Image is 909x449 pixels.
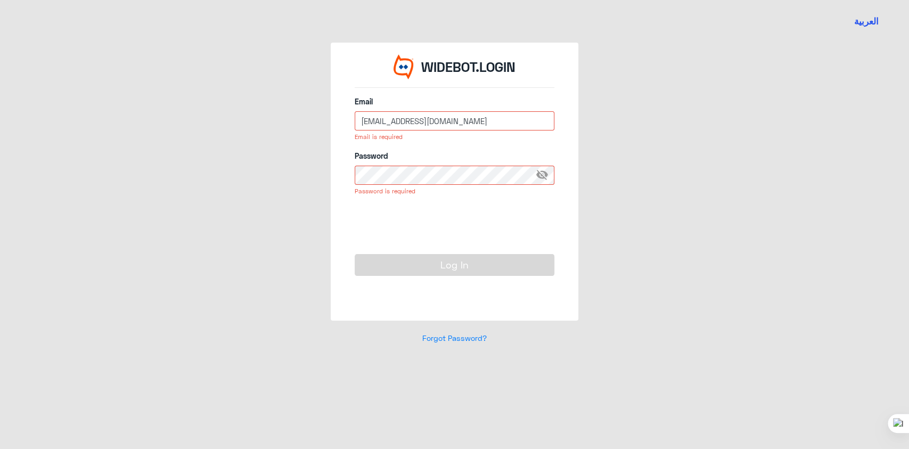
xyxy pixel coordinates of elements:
[355,150,554,161] label: Password
[421,57,515,77] p: WIDEBOT.LOGIN
[355,205,517,246] iframe: reCAPTCHA
[355,254,554,275] button: Log In
[848,8,885,35] a: SWITCHLANG
[535,166,554,185] span: visibility_off
[355,96,554,107] label: Email
[854,15,879,28] button: العربية
[394,54,414,79] img: Widebot Logo
[355,187,415,194] small: Password is required
[355,133,403,140] small: Email is required
[355,111,554,130] input: Enter your email here...
[422,333,487,342] a: Forgot Password?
